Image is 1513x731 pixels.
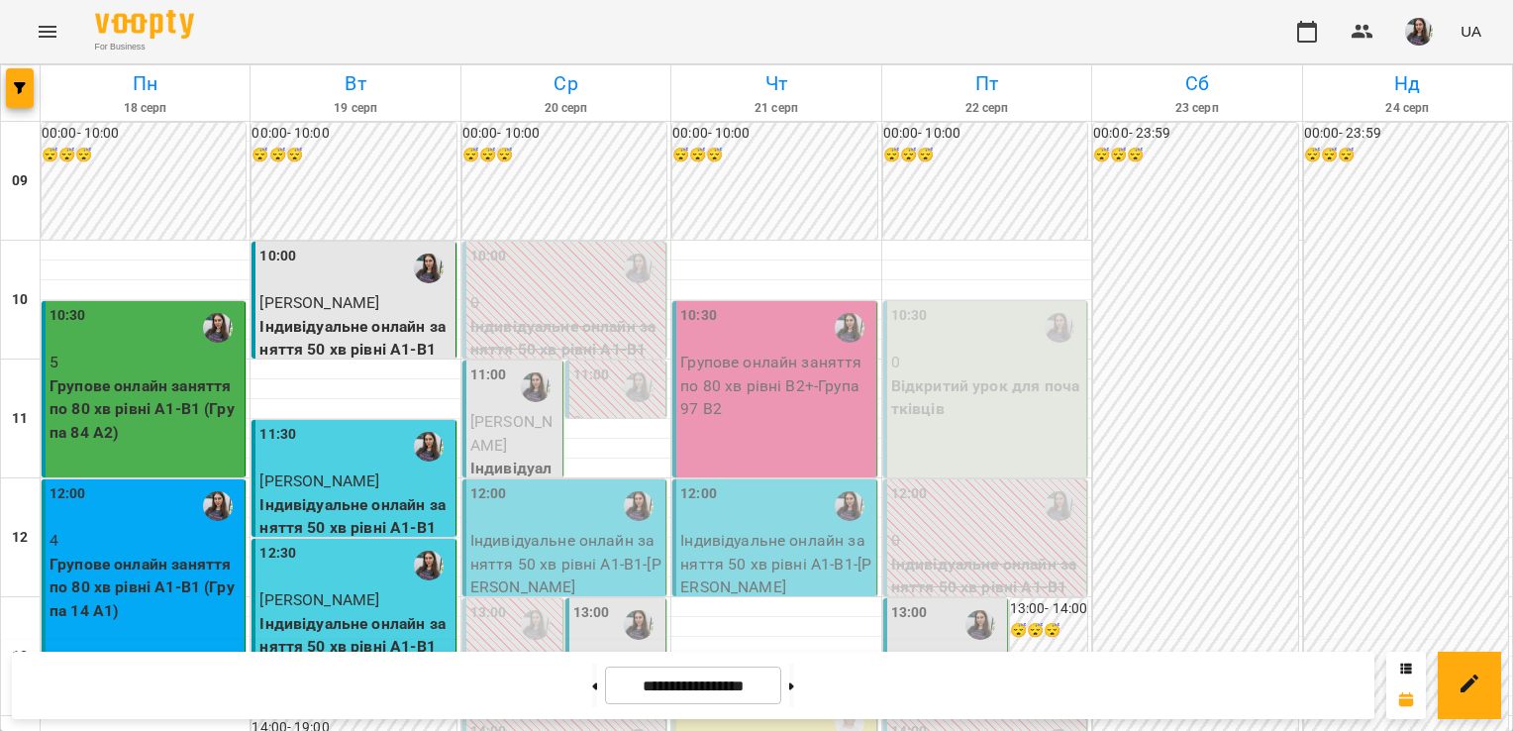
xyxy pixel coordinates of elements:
h6: 😴😴😴 [883,145,1087,166]
img: Юлія [835,491,864,521]
h6: 09 [12,170,28,192]
span: For Business [95,41,194,53]
h6: 10 [12,289,28,311]
img: Юлія [1045,313,1074,343]
h6: 😴😴😴 [1093,145,1297,166]
span: UA [1461,21,1481,42]
button: UA [1453,13,1489,50]
p: Індивідуальне онлайн заняття 50 хв рівні А1-В1 [259,493,451,540]
label: 10:30 [680,305,717,327]
p: Індивідуальне онлайн заняття 50 хв рівні А1-В1 - [PERSON_NAME] [680,529,871,599]
img: Юлія [521,372,551,402]
label: 13:00 [573,602,610,624]
img: Юлія [624,491,654,521]
img: Юлія [414,254,444,283]
p: Індивідуальне онлайн заняття 50 хв рівні А1-В1 ([PERSON_NAME]) [891,553,1082,623]
img: Юлія [203,491,233,521]
label: 12:30 [259,543,296,565]
p: Індивідуальне онлайн заняття 50 хв рівні А1-В1 - [PERSON_NAME] [470,529,661,599]
h6: Ср [464,68,667,99]
h6: 😴😴😴 [252,145,455,166]
h6: 00:00 - 23:59 [1304,123,1508,145]
label: 12:00 [680,483,717,505]
h6: 00:00 - 10:00 [462,123,666,145]
span: [PERSON_NAME] [259,590,379,609]
label: 10:00 [259,246,296,267]
label: 12:00 [50,483,86,505]
img: Юлія [203,313,233,343]
img: ca1374486191da6fb8238bd749558ac4.jpeg [1405,18,1433,46]
h6: 😴😴😴 [672,145,876,166]
img: Юлія [835,313,864,343]
p: 0 [470,291,661,315]
h6: 20 серп [464,99,667,118]
span: [PERSON_NAME] [470,412,553,455]
h6: 11 [12,408,28,430]
img: Юлія [624,610,654,640]
h6: 😴😴😴 [1304,145,1508,166]
span: [PERSON_NAME] [259,293,379,312]
h6: 😴😴😴 [42,145,246,166]
h6: 12 [12,527,28,549]
label: 10:30 [50,305,86,327]
span: [PERSON_NAME] [259,471,379,490]
label: 11:00 [573,365,610,386]
label: 12:00 [891,483,928,505]
img: Юлія [1045,491,1074,521]
p: Групове онлайн заняття по 80 хв рівні А1-В1 (Група 84 A2) [50,374,241,445]
h6: Сб [1095,68,1298,99]
h6: 😴😴😴 [462,145,666,166]
h6: 00:00 - 10:00 [252,123,455,145]
h6: 00:00 - 10:00 [672,123,876,145]
label: 10:30 [891,305,928,327]
button: Menu [24,8,71,55]
div: Юлія [624,254,654,283]
h6: 00:00 - 10:00 [42,123,246,145]
h6: Вт [253,68,456,99]
img: Юлія [624,372,654,402]
h6: 00:00 - 23:59 [1093,123,1297,145]
h6: 13:00 - 14:00 [1010,598,1087,620]
img: Юлія [414,551,444,580]
h6: Нд [1306,68,1509,99]
p: 0 [891,351,1082,374]
label: 11:00 [470,365,507,386]
p: 0 [573,410,661,434]
p: Індивідуальне онлайн заняття 50 хв рівні А1-В1 [259,612,451,659]
h6: 18 серп [44,99,247,118]
p: 4 [50,529,241,553]
label: 13:00 [891,602,928,624]
p: Групове онлайн заняття по 80 хв рівні А1-В1 (Група 14 А1) [50,553,241,623]
p: Індивідуальне онлайн заняття 50 хв рівні А1-В1 ([PERSON_NAME]) [470,315,661,385]
h6: 21 серп [674,99,877,118]
h6: Чт [674,68,877,99]
label: 13:00 [470,602,507,624]
label: 12:00 [470,483,507,505]
h6: Пн [44,68,247,99]
label: 10:00 [470,246,507,267]
img: Юлія [965,610,995,640]
img: Юлія [414,432,444,462]
div: Юлія [521,610,551,640]
img: Voopty Logo [95,10,194,39]
h6: 19 серп [253,99,456,118]
h6: 22 серп [885,99,1088,118]
p: Групове онлайн заняття по 80 хв рівні В2+ - Група 97 В2 [680,351,871,421]
p: 5 [50,351,241,374]
p: Індивідуальне онлайн заняття 50 хв рівні А1-В1 [259,315,451,362]
h6: 23 серп [1095,99,1298,118]
label: 11:30 [259,424,296,446]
